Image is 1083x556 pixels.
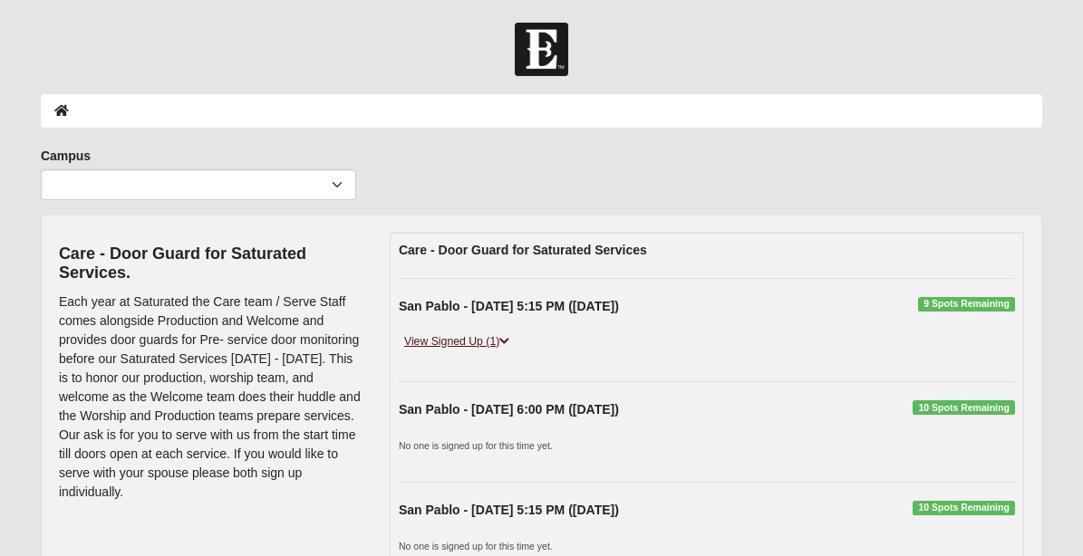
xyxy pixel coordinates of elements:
[913,400,1015,415] span: 10 Spots Remaining
[913,501,1015,515] span: 10 Spots Remaining
[399,332,515,351] a: View Signed Up (1)
[399,440,553,451] small: No one is signed up for this time yet.
[59,244,363,283] h4: Care - Door Guard for Saturated Services.
[399,503,619,517] strong: San Pablo - [DATE] 5:15 PM ([DATE])
[399,541,553,551] small: No one is signed up for this time yet.
[399,402,619,417] strong: San Pablo - [DATE] 6:00 PM ([DATE])
[41,147,91,165] label: Campus
[515,23,568,76] img: Church of Eleven22 Logo
[399,299,619,313] strong: San Pablo - [DATE] 5:15 PM ([DATE])
[59,292,363,502] p: Each year at Saturated the Care team / Serve Staff comes alongside Production and Welcome and pro...
[399,243,647,257] strong: Care - Door Guard for Saturated Services
[918,297,1015,312] span: 9 Spots Remaining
